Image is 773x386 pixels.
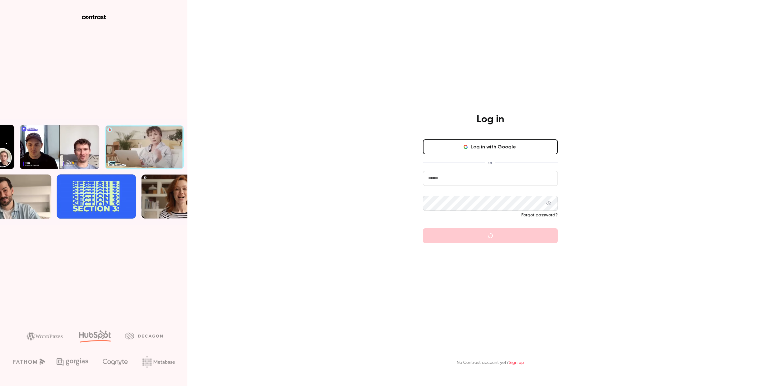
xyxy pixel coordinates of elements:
[125,332,163,339] img: decagon
[509,360,524,365] a: Sign up
[477,113,504,126] h4: Log in
[521,213,558,217] a: Forgot password?
[485,159,495,166] span: or
[423,139,558,154] button: Log in with Google
[457,359,524,366] p: No Contrast account yet?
